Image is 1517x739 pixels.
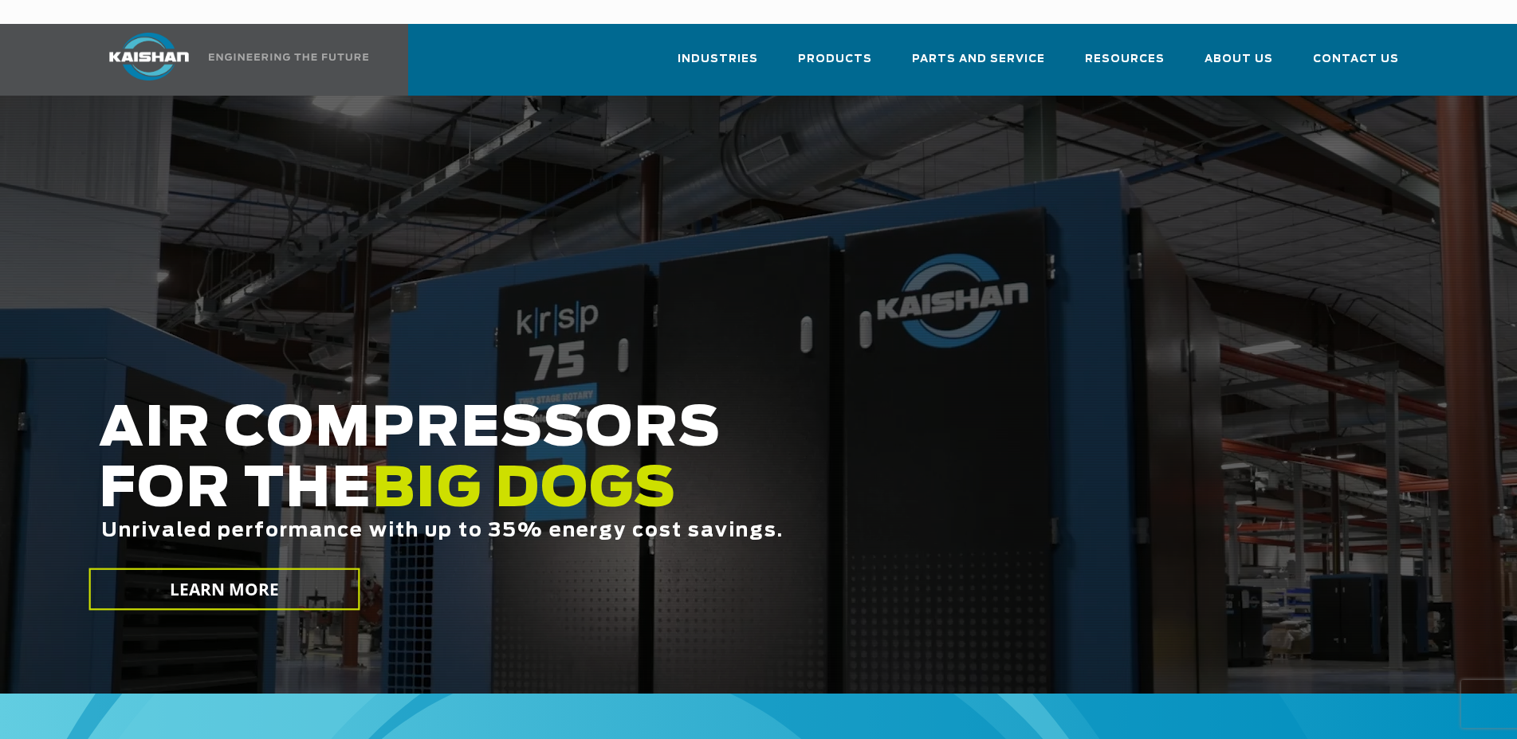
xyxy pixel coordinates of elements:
[798,38,872,92] a: Products
[678,38,758,92] a: Industries
[912,38,1045,92] a: Parts and Service
[99,399,1196,592] h2: AIR COMPRESSORS FOR THE
[1205,50,1273,69] span: About Us
[1313,38,1399,92] a: Contact Us
[1313,50,1399,69] span: Contact Us
[209,53,368,61] img: Engineering the future
[1085,38,1165,92] a: Resources
[101,521,784,540] span: Unrivaled performance with up to 35% energy cost savings.
[798,50,872,69] span: Products
[1205,38,1273,92] a: About Us
[912,50,1045,69] span: Parts and Service
[169,578,279,601] span: LEARN MORE
[1085,50,1165,69] span: Resources
[678,50,758,69] span: Industries
[89,24,371,96] a: Kaishan USA
[89,33,209,81] img: kaishan logo
[372,463,677,517] span: BIG DOGS
[88,568,360,611] a: LEARN MORE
